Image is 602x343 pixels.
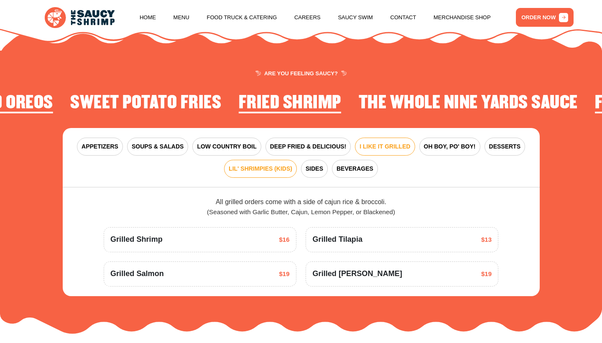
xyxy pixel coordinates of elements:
[332,160,378,178] button: BEVERAGES
[70,93,221,115] li: 4 of 4
[312,268,402,279] span: Grilled [PERSON_NAME]
[197,142,256,151] span: LOW COUNTRY BOIL
[207,2,277,33] a: Food Truck & Catering
[434,2,491,33] a: Merchandise Shop
[82,142,118,151] span: APPETIZERS
[77,138,123,156] button: APPETIZERS
[45,7,114,28] img: logo
[355,138,415,156] button: I LIKE IT GRILLED
[127,138,188,156] button: SOUPS & SALADS
[229,164,292,173] span: LIL' SHRIMPIES (KIDS)
[419,138,480,156] button: OH BOY, PO' BOY!
[104,197,498,217] div: All grilled orders come with a side of cajun rice & broccoli.
[140,2,156,33] a: Home
[390,2,416,33] a: Contact
[424,142,476,151] span: OH BOY, PO' BOY!
[338,2,373,33] a: Saucy Swim
[132,142,184,151] span: SOUPS & SALADS
[359,93,578,113] h2: The Whole Nine Yards Sauce
[360,142,410,151] span: I LIKE IT GRILLED
[312,234,362,245] span: Grilled Tilapia
[255,71,346,76] span: ARE YOU FEELING SAUCY?
[239,93,341,113] h2: Fried Shrimp
[294,2,321,33] a: Careers
[337,164,373,173] span: BEVERAGES
[265,138,351,156] button: DEEP FRIED & DELICIOUS!
[110,268,164,279] span: Grilled Salmon
[279,235,289,245] span: $16
[306,164,323,173] span: SIDES
[481,269,492,279] span: $19
[481,235,492,245] span: $13
[270,142,347,151] span: DEEP FRIED & DELICIOUS!
[239,93,341,115] li: 1 of 4
[279,269,289,279] span: $19
[489,142,520,151] span: DESSERTS
[485,138,525,156] button: DESSERTS
[224,160,297,178] button: LIL' SHRIMPIES (KIDS)
[70,93,221,113] h2: Sweet Potato Fries
[192,138,261,156] button: LOW COUNTRY BOIL
[173,2,189,33] a: Menu
[301,160,328,178] button: SIDES
[110,234,163,245] span: Grilled Shrimp
[516,8,574,27] a: ORDER NOW
[359,93,578,115] li: 2 of 4
[207,208,395,215] span: (Seasoned with Garlic Butter, Cajun, Lemon Pepper, or Blackened)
